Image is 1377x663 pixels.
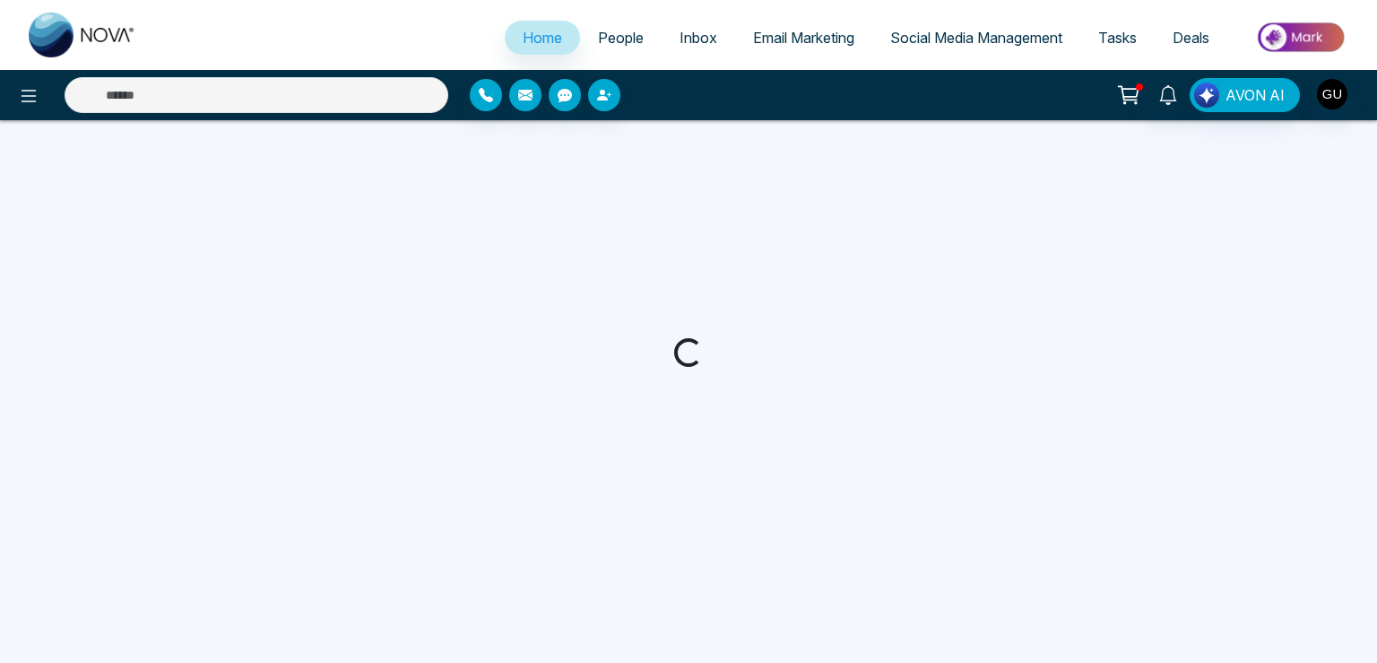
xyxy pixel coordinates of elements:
a: Home [505,21,580,55]
span: Tasks [1098,29,1137,47]
a: Tasks [1080,21,1155,55]
img: Lead Flow [1194,83,1219,108]
span: Home [523,29,562,47]
button: AVON AI [1190,78,1300,112]
span: Social Media Management [890,29,1062,47]
a: Social Media Management [872,21,1080,55]
a: Email Marketing [735,21,872,55]
span: Deals [1173,29,1209,47]
a: Deals [1155,21,1227,55]
a: Inbox [662,21,735,55]
a: People [580,21,662,55]
img: Nova CRM Logo [29,13,136,57]
span: People [598,29,644,47]
span: Inbox [680,29,717,47]
span: AVON AI [1225,84,1285,106]
span: Email Marketing [753,29,854,47]
img: User Avatar [1317,79,1347,109]
img: Market-place.gif [1236,17,1366,57]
